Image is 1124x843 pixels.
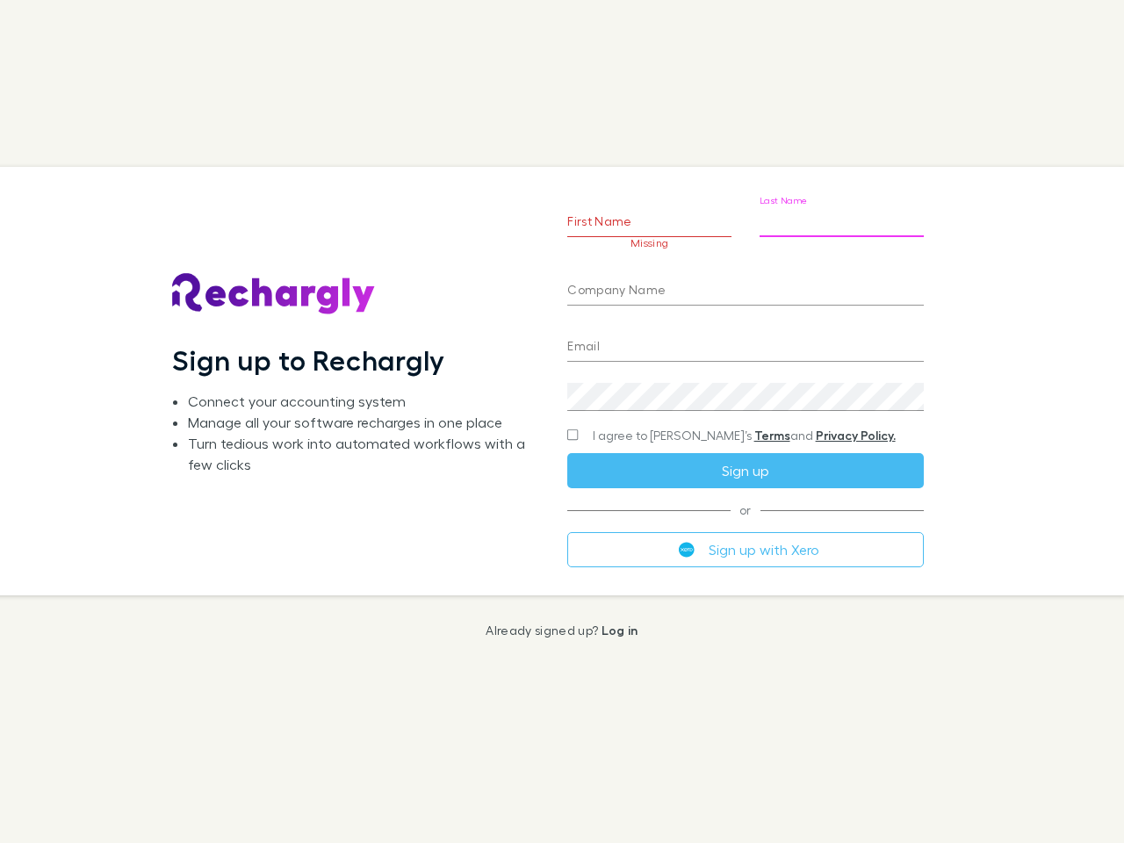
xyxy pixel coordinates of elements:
button: Sign up with Xero [567,532,923,567]
li: Manage all your software recharges in one place [188,412,539,433]
span: I agree to [PERSON_NAME]’s and [593,427,896,444]
p: Missing [567,237,731,249]
iframe: Intercom live chat [1064,783,1106,825]
h1: Sign up to Rechargly [172,343,445,377]
a: Log in [602,623,638,638]
li: Turn tedious work into automated workflows with a few clicks [188,433,539,475]
button: Sign up [567,453,923,488]
a: Terms [754,428,790,443]
a: Privacy Policy. [816,428,896,443]
li: Connect your accounting system [188,391,539,412]
img: Rechargly's Logo [172,273,376,315]
p: Already signed up? [486,623,638,638]
img: Xero's logo [679,542,695,558]
label: Last Name [760,194,808,207]
span: or [567,509,923,510]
